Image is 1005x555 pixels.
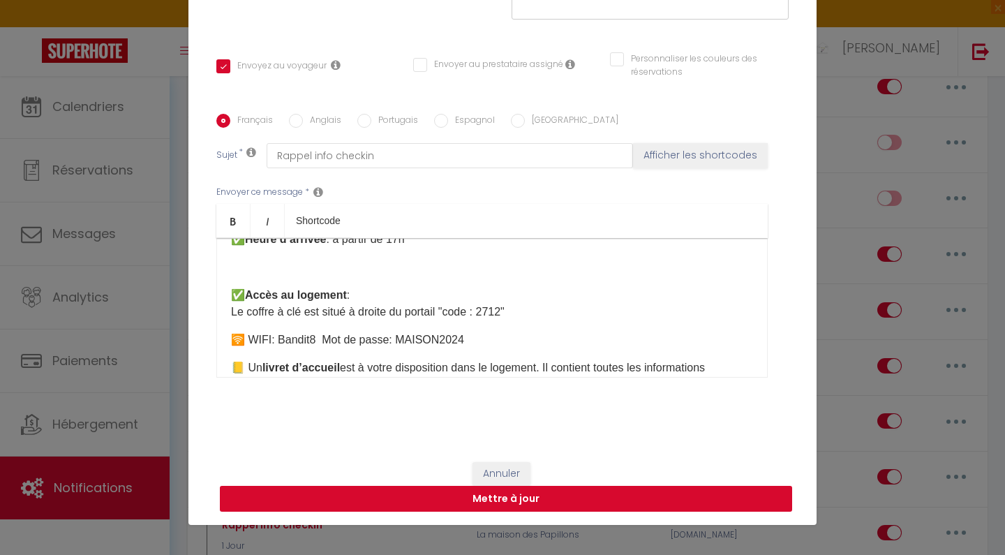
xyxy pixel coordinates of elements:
label: Espagnol [448,114,495,129]
strong: Accès au logement [245,289,347,301]
p: 📒 Un est à votre disposition dans le logement. Il contient toutes les informations pratiques : in... [231,360,753,410]
i: Message [313,186,323,198]
label: Sujet [216,149,237,163]
i: Subject [246,147,256,158]
p: 🛜 WIFI: Bandit8 Mot de passe: MAISON2024​ [231,332,753,348]
label: Français [230,114,273,129]
strong: livret d’accueil [262,362,340,373]
a: Bold [216,204,251,237]
i: Envoyer au prestataire si il est assigné [565,59,575,70]
button: Mettre à jour [220,486,792,512]
i: Envoyer au voyageur [331,59,341,71]
p: ✅ : Le coffre à clé est situé à droite du portail "code : 2712" [231,287,753,320]
label: Anglais [303,114,341,129]
strong: Heure d’arrivée [245,233,327,245]
a: Shortcode [285,204,352,237]
label: [GEOGRAPHIC_DATA] [525,114,618,129]
button: Annuler [472,462,530,486]
p: ✅ : à partir de 17h [231,231,753,248]
a: Italic [251,204,285,237]
label: Envoyer ce message [216,186,303,199]
label: Portugais [371,114,418,129]
button: Afficher les shortcodes [633,143,768,168]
